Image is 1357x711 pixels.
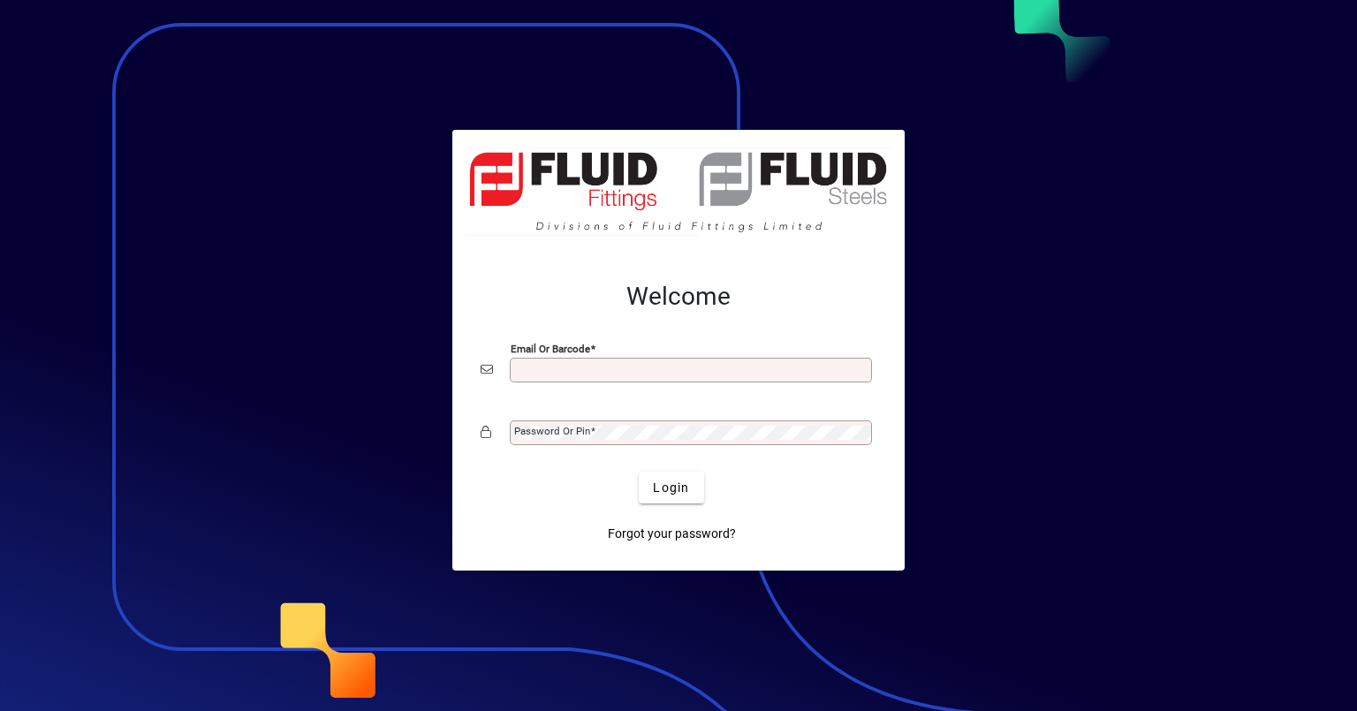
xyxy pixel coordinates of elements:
[481,282,876,312] h2: Welcome
[608,525,736,543] span: Forgot your password?
[601,518,743,549] a: Forgot your password?
[511,343,590,355] mat-label: Email or Barcode
[514,425,590,437] mat-label: Password or Pin
[639,472,703,503] button: Login
[653,479,689,497] span: Login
